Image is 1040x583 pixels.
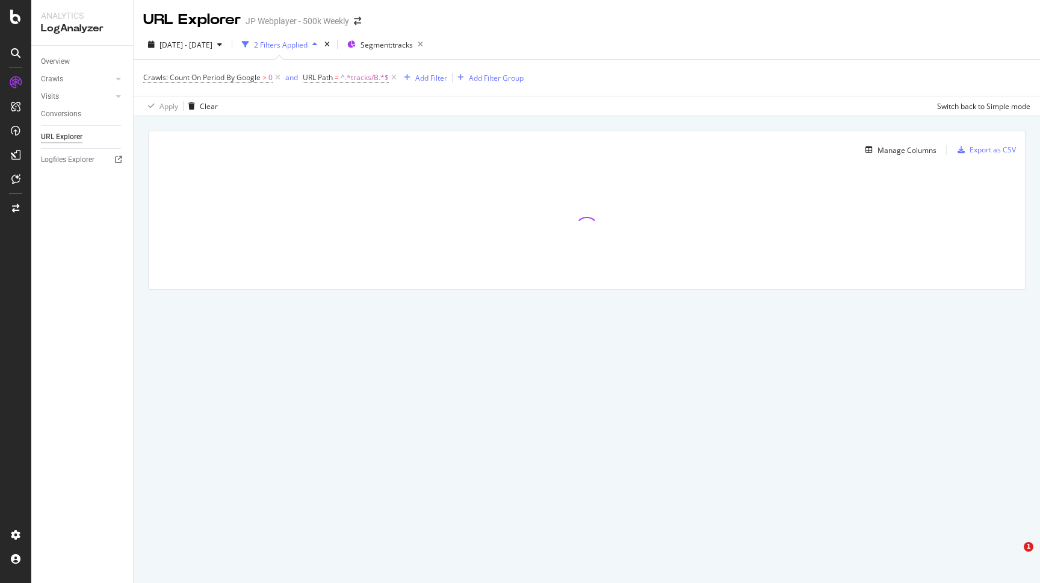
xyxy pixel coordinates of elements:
span: = [335,72,339,83]
div: Add Filter Group [469,73,524,83]
div: Conversions [41,108,81,120]
div: Apply [159,101,178,111]
span: [DATE] - [DATE] [159,40,212,50]
span: 0 [268,69,273,86]
div: LogAnalyzer [41,22,123,36]
button: 2 Filters Applied [237,35,322,54]
button: Export as CSV [953,140,1016,160]
a: Logfiles Explorer [41,154,125,166]
button: Segment:tracks [342,35,428,54]
span: > [262,72,267,83]
div: Analytics [41,10,123,22]
button: [DATE] - [DATE] [143,35,227,54]
iframe: Intercom live chat [999,542,1028,571]
div: Crawls [41,73,63,86]
div: JP Webplayer - 500k Weekly [246,15,349,27]
button: Switch back to Simple mode [932,96,1030,116]
div: Logfiles Explorer [41,154,94,166]
span: Crawls: Count On Period By Google [143,72,261,83]
div: Manage Columns [877,145,936,155]
div: 2 Filters Applied [254,40,308,50]
a: URL Explorer [41,131,125,143]
a: Crawls [41,73,113,86]
div: Clear [200,101,218,111]
div: and [285,72,298,83]
span: 1 [1024,542,1033,552]
button: Add Filter [399,70,447,85]
span: Segment: tracks [361,40,413,50]
div: arrow-right-arrow-left [354,17,361,25]
span: URL Path [303,72,333,83]
div: Switch back to Simple mode [937,101,1030,111]
div: URL Explorer [41,131,82,143]
div: Overview [41,55,70,68]
button: Manage Columns [861,143,936,157]
div: Add Filter [415,73,447,83]
a: Conversions [41,108,125,120]
button: Clear [184,96,218,116]
div: Visits [41,90,59,103]
a: Overview [41,55,125,68]
a: Visits [41,90,113,103]
span: ^.*tracks/B.*$ [341,69,389,86]
div: URL Explorer [143,10,241,30]
button: Add Filter Group [453,70,524,85]
button: Apply [143,96,178,116]
div: Export as CSV [970,145,1016,155]
button: and [285,72,298,83]
div: times [322,39,332,51]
